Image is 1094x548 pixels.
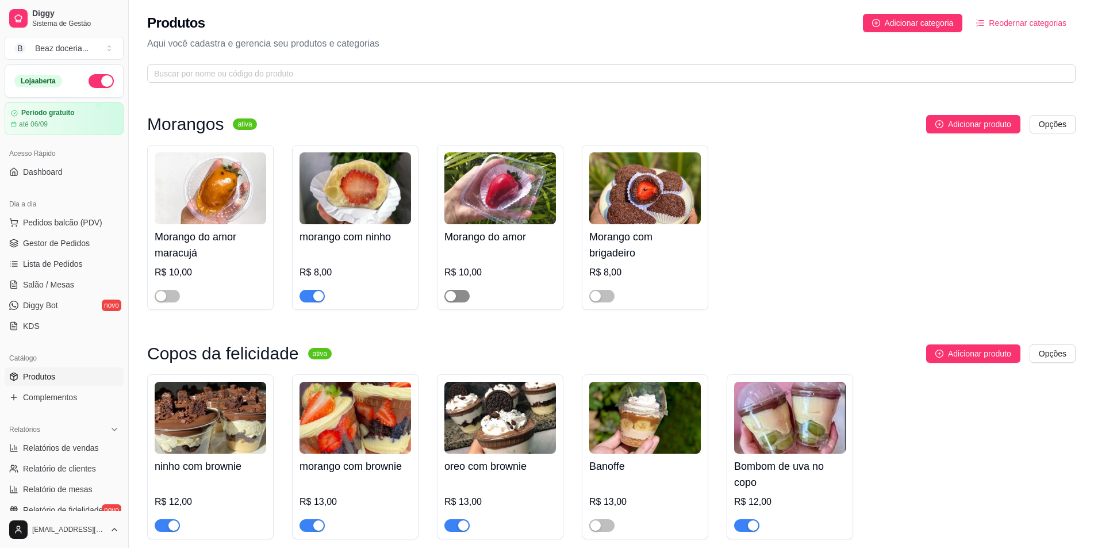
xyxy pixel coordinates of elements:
[926,344,1020,363] button: Adicionar produto
[300,266,411,279] div: R$ 8,00
[5,102,124,135] a: Período gratuitoaté 06/09
[976,19,984,27] span: ordered-list
[5,367,124,386] a: Produtos
[5,317,124,335] a: KDS
[154,67,1060,80] input: Buscar por nome ou código do produto
[300,382,411,454] img: product-image
[444,495,556,509] div: R$ 13,00
[885,17,954,29] span: Adicionar categoria
[5,516,124,543] button: [EMAIL_ADDRESS][DOMAIN_NAME]
[308,348,332,359] sup: ativa
[21,109,75,117] article: Período gratuito
[147,347,299,361] h3: Copos da felicidade
[5,163,124,181] a: Dashboard
[23,217,102,228] span: Pedidos balcão (PDV)
[23,442,99,454] span: Relatórios de vendas
[14,75,62,87] div: Loja aberta
[23,279,74,290] span: Salão / Mesas
[589,229,701,261] h4: Morango com brigadeiro
[589,266,701,279] div: R$ 8,00
[5,234,124,252] a: Gestor de Pedidos
[23,320,40,332] span: KDS
[23,392,77,403] span: Complementos
[589,382,701,454] img: product-image
[32,525,105,534] span: [EMAIL_ADDRESS][DOMAIN_NAME]
[1039,347,1066,360] span: Opções
[589,495,701,509] div: R$ 13,00
[444,266,556,279] div: R$ 10,00
[5,255,124,273] a: Lista de Pedidos
[5,501,124,519] a: Relatório de fidelidadenovo
[935,350,943,358] span: plus-circle
[19,120,48,129] article: até 06/09
[23,484,93,495] span: Relatório de mesas
[35,43,89,54] div: Beaz doceria ...
[444,152,556,224] img: product-image
[155,229,266,261] h4: Morango do amor maracujá
[5,480,124,499] a: Relatório de mesas
[5,5,124,32] a: DiggySistema de Gestão
[300,458,411,474] h4: morango com brownie
[5,37,124,60] button: Select a team
[589,458,701,474] h4: Banoffe
[155,152,266,224] img: product-image
[300,229,411,245] h4: morango com ninho
[233,118,256,130] sup: ativa
[23,300,58,311] span: Diggy Bot
[926,115,1020,133] button: Adicionar produto
[155,382,266,454] img: product-image
[444,458,556,474] h4: oreo com brownie
[147,117,224,131] h3: Morangos
[5,195,124,213] div: Dia a dia
[23,504,103,516] span: Relatório de fidelidade
[5,144,124,163] div: Acesso Rápido
[32,9,119,19] span: Diggy
[9,425,40,434] span: Relatórios
[734,458,846,490] h4: Bombom de uva no copo
[89,74,114,88] button: Alterar Status
[5,388,124,407] a: Complementos
[5,349,124,367] div: Catálogo
[5,439,124,457] a: Relatórios de vendas
[1039,118,1066,131] span: Opções
[23,258,83,270] span: Lista de Pedidos
[147,37,1076,51] p: Aqui você cadastra e gerencia seu produtos e categorias
[23,463,96,474] span: Relatório de clientes
[444,382,556,454] img: product-image
[23,371,55,382] span: Produtos
[863,14,963,32] button: Adicionar categoria
[1030,344,1076,363] button: Opções
[935,120,943,128] span: plus-circle
[23,237,90,249] span: Gestor de Pedidos
[155,458,266,474] h4: ninho com brownie
[14,43,26,54] span: B
[147,14,205,32] h2: Produtos
[300,495,411,509] div: R$ 13,00
[5,275,124,294] a: Salão / Mesas
[155,495,266,509] div: R$ 12,00
[967,14,1076,32] button: Reodernar categorias
[5,459,124,478] a: Relatório de clientes
[872,19,880,27] span: plus-circle
[32,19,119,28] span: Sistema de Gestão
[589,152,701,224] img: product-image
[300,152,411,224] img: product-image
[989,17,1066,29] span: Reodernar categorias
[5,213,124,232] button: Pedidos balcão (PDV)
[734,495,846,509] div: R$ 12,00
[444,229,556,245] h4: Morango do amor
[1030,115,1076,133] button: Opções
[23,166,63,178] span: Dashboard
[5,296,124,315] a: Diggy Botnovo
[734,382,846,454] img: product-image
[948,118,1011,131] span: Adicionar produto
[948,347,1011,360] span: Adicionar produto
[155,266,266,279] div: R$ 10,00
